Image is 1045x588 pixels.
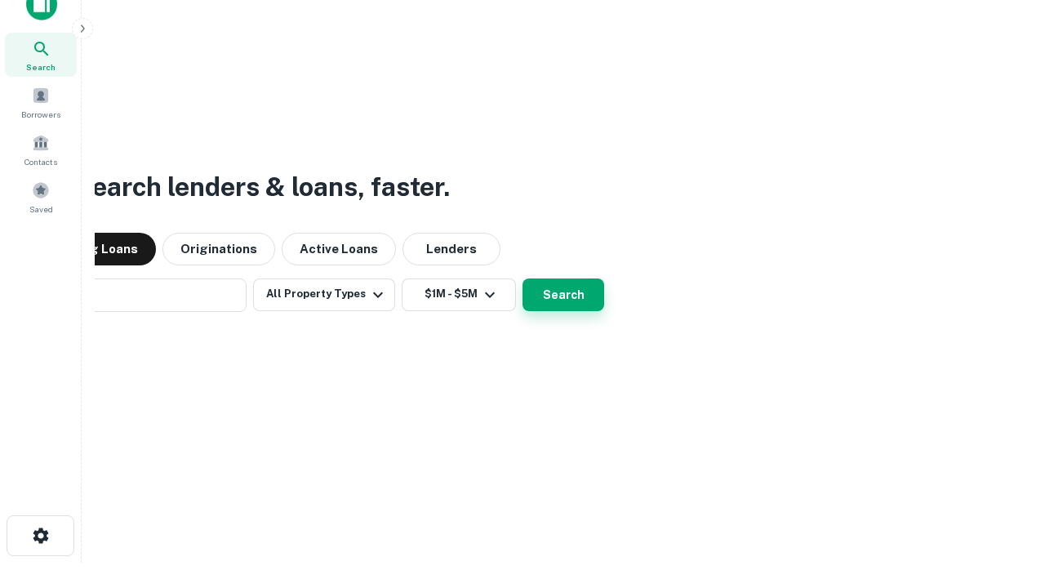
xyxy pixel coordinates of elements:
[963,457,1045,536] iframe: Chat Widget
[402,233,500,265] button: Lenders
[74,167,450,207] h3: Search lenders & loans, faster.
[5,175,77,219] a: Saved
[162,233,275,265] button: Originations
[26,60,56,73] span: Search
[402,278,516,311] button: $1M - $5M
[5,80,77,124] a: Borrowers
[29,203,53,216] span: Saved
[24,155,57,168] span: Contacts
[21,108,60,121] span: Borrowers
[253,278,395,311] button: All Property Types
[282,233,396,265] button: Active Loans
[5,127,77,171] a: Contacts
[522,278,604,311] button: Search
[5,33,77,77] a: Search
